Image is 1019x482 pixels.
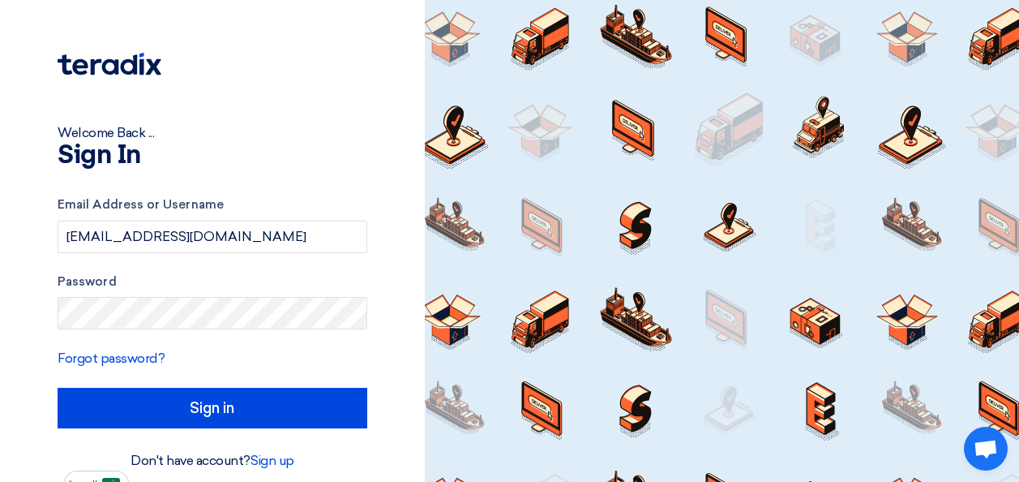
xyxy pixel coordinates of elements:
[58,451,367,471] div: Don't have account?
[964,427,1008,471] div: Open chat
[250,453,294,468] a: Sign up
[58,196,367,214] label: Email Address or Username
[58,143,367,169] h1: Sign In
[58,388,367,428] input: Sign in
[58,273,367,291] label: Password
[58,351,165,366] a: Forgot password?
[58,53,161,75] img: Teradix logo
[58,123,367,143] div: Welcome Back ...
[58,221,367,253] input: Enter your business email or username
